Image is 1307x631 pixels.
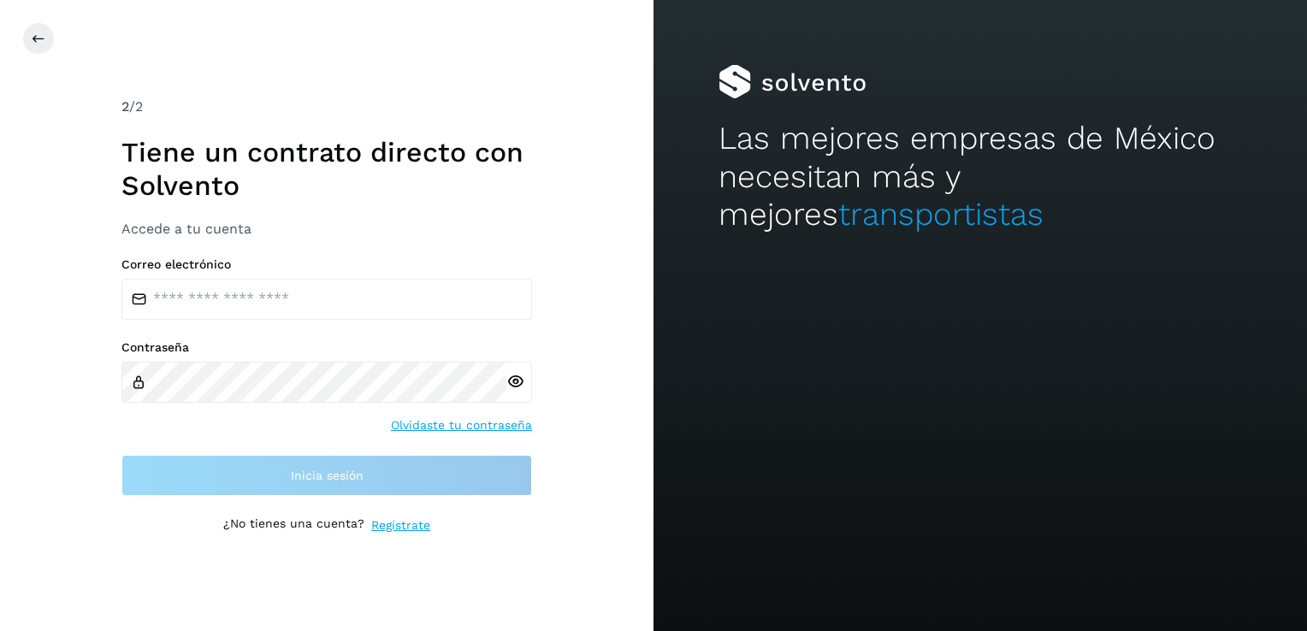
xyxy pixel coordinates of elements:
p: ¿No tienes una cuenta? [223,516,364,534]
a: Olvidaste tu contraseña [391,416,532,434]
span: Inicia sesión [291,469,364,481]
button: Inicia sesión [121,455,532,496]
h2: Las mejores empresas de México necesitan más y mejores [719,120,1241,233]
label: Correo electrónico [121,257,532,272]
div: /2 [121,97,532,117]
label: Contraseña [121,340,532,355]
h3: Accede a tu cuenta [121,221,532,237]
h1: Tiene un contrato directo con Solvento [121,136,532,202]
a: Regístrate [371,516,430,534]
span: 2 [121,98,129,115]
span: transportistas [838,196,1044,233]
